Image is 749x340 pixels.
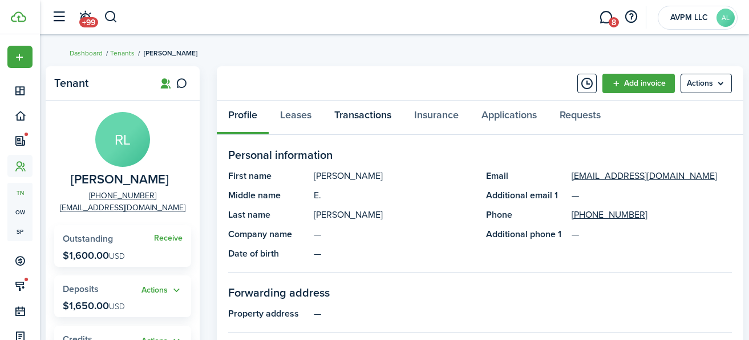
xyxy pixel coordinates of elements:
button: Open menu [141,284,183,297]
panel-main-section-title: Forwarding address [228,284,732,301]
a: [PHONE_NUMBER] [89,190,156,202]
span: Outstanding [63,232,113,245]
panel-main-title: Additional phone 1 [486,227,566,241]
a: [PHONE_NUMBER] [572,208,647,222]
panel-main-title: Additional email 1 [486,189,566,202]
button: Open sidebar [48,6,70,28]
panel-main-title: Email [486,169,566,183]
span: USD [109,301,125,313]
a: Receive [154,234,183,243]
button: Open resource center [621,7,641,27]
panel-main-title: Phone [486,208,566,222]
button: Timeline [577,74,597,93]
p: $1,600.00 [63,250,125,261]
panel-main-description: [PERSON_NAME] [314,208,475,222]
panel-main-title: Last name [228,208,308,222]
a: [EMAIL_ADDRESS][DOMAIN_NAME] [60,202,185,214]
panel-main-title: Property address [228,307,308,321]
a: [EMAIL_ADDRESS][DOMAIN_NAME] [572,169,717,183]
a: Applications [470,101,548,135]
span: Rachel Landefeld [71,173,169,187]
panel-main-description: — [314,307,732,321]
button: Open menu [7,46,33,68]
span: AVPM LLC [666,14,712,22]
span: Deposits [63,282,99,295]
button: Search [104,7,118,27]
a: ow [7,202,33,222]
panel-main-title: Middle name [228,189,308,202]
panel-main-title: Company name [228,227,308,241]
span: USD [109,250,125,262]
p: $1,650.00 [63,300,125,311]
menu-btn: Actions [681,74,732,93]
panel-main-title: Tenant [54,77,145,90]
button: Open menu [681,74,732,93]
a: Tenants [110,48,135,58]
panel-main-section-title: Personal information [228,146,732,163]
span: +99 [79,17,98,27]
panel-main-description: — [314,247,475,261]
a: Dashboard [70,48,103,58]
a: Transactions [323,101,403,135]
span: [PERSON_NAME] [144,48,197,58]
panel-main-title: First name [228,169,308,183]
span: 8 [609,17,619,27]
a: Requests [548,101,612,135]
a: Notifications [74,3,96,32]
a: tn [7,183,33,202]
panel-main-description: — [314,227,475,241]
avatar-text: RL [95,112,150,167]
img: TenantCloud [11,11,26,22]
panel-main-description: [PERSON_NAME] [314,169,475,183]
a: Insurance [403,101,470,135]
avatar-text: AL [716,9,735,27]
a: Leases [269,101,323,135]
panel-main-title: Date of birth [228,247,308,261]
a: Add invoice [602,74,675,93]
button: Actions [141,284,183,297]
a: Messaging [595,3,617,32]
panel-main-description: E. [314,189,475,202]
a: sp [7,222,33,241]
